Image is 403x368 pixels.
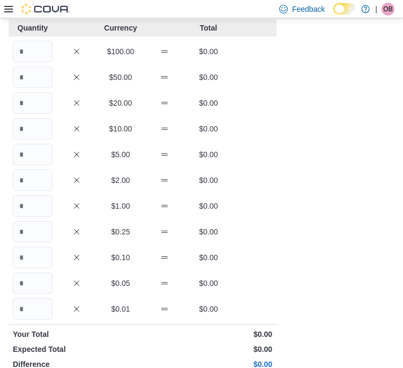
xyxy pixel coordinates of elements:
p: $0.00 [145,329,272,340]
p: $100.00 [101,46,140,57]
p: Quantity [13,23,53,33]
input: Quantity [13,273,53,294]
p: $0.00 [189,46,228,57]
p: $0.05 [101,278,140,289]
input: Quantity [13,195,53,217]
span: Feedback [292,4,325,14]
p: $5.00 [101,149,140,160]
p: $0.00 [189,72,228,83]
p: $0.00 [189,304,228,314]
p: Currency [101,23,140,33]
p: $0.25 [101,226,140,237]
p: $0.10 [101,252,140,263]
div: Orrion Benoit [382,3,394,16]
p: $2.00 [101,175,140,186]
p: $20.00 [101,98,140,108]
p: Expected Total [13,344,140,355]
span: OB [383,3,392,16]
p: $0.00 [189,201,228,211]
p: Your Total [13,329,140,340]
input: Quantity [13,41,53,62]
p: | [375,3,377,16]
input: Quantity [13,247,53,268]
input: Quantity [13,67,53,88]
p: $50.00 [101,72,140,83]
p: $0.00 [189,123,228,134]
input: Quantity [13,298,53,320]
img: Cova [21,4,70,14]
p: $1.00 [101,201,140,211]
p: Total [189,23,228,33]
p: $0.00 [189,278,228,289]
p: $10.00 [101,123,140,134]
input: Quantity [13,221,53,242]
p: $0.00 [189,149,228,160]
p: $0.00 [145,344,272,355]
p: $0.01 [101,304,140,314]
p: $0.00 [189,175,228,186]
input: Dark Mode [333,3,356,14]
p: $0.00 [189,226,228,237]
p: $0.00 [189,98,228,108]
input: Quantity [13,92,53,114]
p: $0.00 [189,252,228,263]
input: Quantity [13,118,53,139]
input: Quantity [13,170,53,191]
input: Quantity [13,144,53,165]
